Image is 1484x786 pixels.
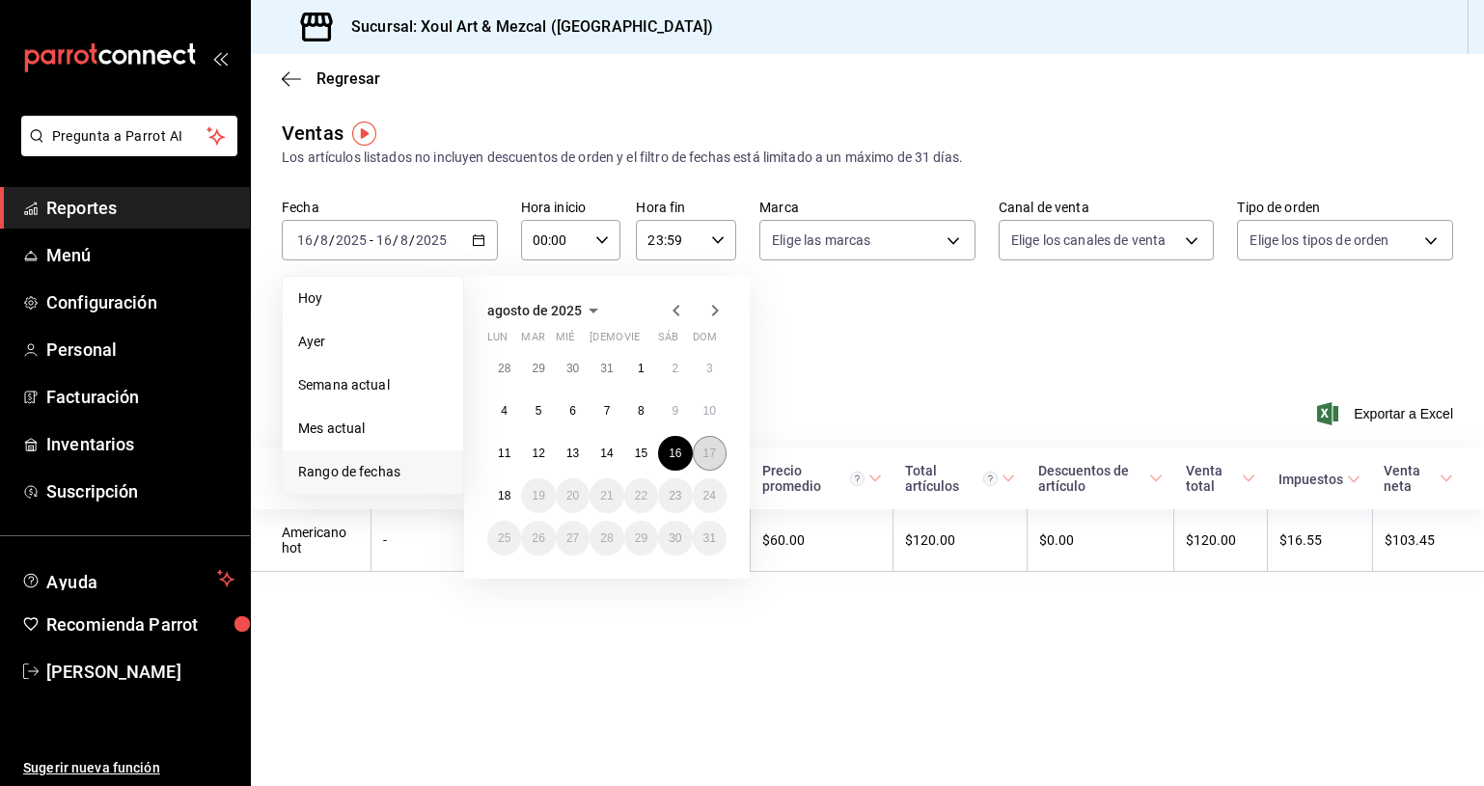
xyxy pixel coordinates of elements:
abbr: 6 de agosto de 2025 [569,404,576,418]
input: ---- [335,232,368,248]
button: 8 de agosto de 2025 [624,393,658,428]
span: Semana actual [298,375,448,395]
abbr: miércoles [556,331,574,351]
td: $103.45 [1372,509,1484,572]
span: [PERSON_NAME] [46,659,234,685]
button: 29 de julio de 2025 [521,351,555,386]
abbr: 7 de agosto de 2025 [604,404,611,418]
td: Americano hot [251,509,371,572]
button: 28 de julio de 2025 [487,351,521,386]
span: - [370,232,373,248]
div: Precio promedio [762,463,865,494]
button: Pregunta a Parrot AI [21,116,237,156]
label: Canal de venta [999,201,1215,214]
span: Recomienda Parrot [46,611,234,637]
button: 31 de julio de 2025 [590,351,623,386]
span: Ayer [298,332,448,352]
button: Exportar a Excel [1321,402,1453,425]
button: 30 de julio de 2025 [556,351,590,386]
a: Pregunta a Parrot AI [14,140,237,160]
div: Descuentos de artículo [1038,463,1144,494]
td: - [371,509,482,572]
span: Mes actual [298,419,448,439]
button: 7 de agosto de 2025 [590,393,623,428]
td: $0.00 [1027,509,1173,572]
svg: El total artículos considera cambios de precios en los artículos así como costos adicionales por ... [983,472,998,486]
span: Menú [46,242,234,268]
abbr: 5 de agosto de 2025 [536,404,542,418]
div: Venta neta [1384,463,1436,494]
button: Tooltip marker [352,122,376,146]
abbr: 4 de agosto de 2025 [501,404,508,418]
button: 6 de agosto de 2025 [556,393,590,428]
span: Reportes [46,195,234,221]
button: 13 de agosto de 2025 [556,436,590,471]
span: / [393,232,398,248]
label: Tipo de orden [1237,201,1453,214]
abbr: 8 de agosto de 2025 [638,404,645,418]
button: 12 de agosto de 2025 [521,436,555,471]
div: Venta total [1186,463,1238,494]
span: Personal [46,337,234,363]
abbr: 2 de agosto de 2025 [672,362,678,375]
abbr: 18 de agosto de 2025 [498,489,510,502]
span: Descuentos de artículo [1038,463,1162,494]
button: 21 de agosto de 2025 [590,478,623,513]
span: Pregunta a Parrot AI [52,126,207,147]
span: Precio promedio [762,463,882,494]
span: Elige los canales de venta [1011,230,1166,250]
input: ---- [415,232,448,248]
abbr: 14 de agosto de 2025 [600,447,613,460]
td: $120.00 [893,509,1028,572]
span: Total artículos [905,463,1016,494]
abbr: 11 de agosto de 2025 [498,447,510,460]
label: Marca [759,201,976,214]
svg: Precio promedio = Total artículos / cantidad [850,472,865,486]
td: $60.00 [751,509,893,572]
abbr: domingo [693,331,717,351]
abbr: 28 de agosto de 2025 [600,531,613,545]
button: 5 de agosto de 2025 [521,393,555,428]
abbr: 21 de agosto de 2025 [600,489,613,502]
button: 25 de agosto de 2025 [487,521,521,556]
button: 11 de agosto de 2025 [487,436,521,471]
abbr: 1 de agosto de 2025 [638,362,645,375]
abbr: 26 de agosto de 2025 [532,531,544,545]
span: Rango de fechas [298,462,448,482]
button: 15 de agosto de 2025 [624,436,658,471]
button: 14 de agosto de 2025 [590,436,623,471]
div: Los artículos listados no incluyen descuentos de orden y el filtro de fechas está limitado a un m... [282,148,1453,168]
abbr: 23 de agosto de 2025 [669,489,681,502]
span: Suscripción [46,478,234,504]
abbr: 27 de agosto de 2025 [566,531,579,545]
abbr: 29 de julio de 2025 [532,362,544,375]
button: 3 de agosto de 2025 [693,351,727,386]
button: Regresar [282,69,380,88]
span: / [409,232,415,248]
abbr: 22 de agosto de 2025 [635,489,647,502]
abbr: jueves [590,331,703,351]
label: Fecha [282,201,498,214]
span: Hoy [298,288,448,309]
span: / [314,232,319,248]
button: 4 de agosto de 2025 [487,393,521,428]
button: 31 de agosto de 2025 [693,521,727,556]
abbr: 31 de agosto de 2025 [703,531,716,545]
abbr: 3 de agosto de 2025 [706,362,713,375]
label: Hora fin [636,201,736,214]
span: Ayuda [46,567,209,590]
button: 22 de agosto de 2025 [624,478,658,513]
span: / [329,232,335,248]
abbr: 24 de agosto de 2025 [703,489,716,502]
button: 19 de agosto de 2025 [521,478,555,513]
button: 23 de agosto de 2025 [658,478,692,513]
input: -- [375,232,393,248]
abbr: 19 de agosto de 2025 [532,489,544,502]
abbr: 30 de agosto de 2025 [669,531,681,545]
td: $120.00 [1174,509,1267,572]
button: 1 de agosto de 2025 [624,351,658,386]
button: agosto de 2025 [487,299,605,322]
span: Configuración [46,289,234,315]
abbr: 30 de julio de 2025 [566,362,579,375]
span: Venta neta [1384,463,1453,494]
